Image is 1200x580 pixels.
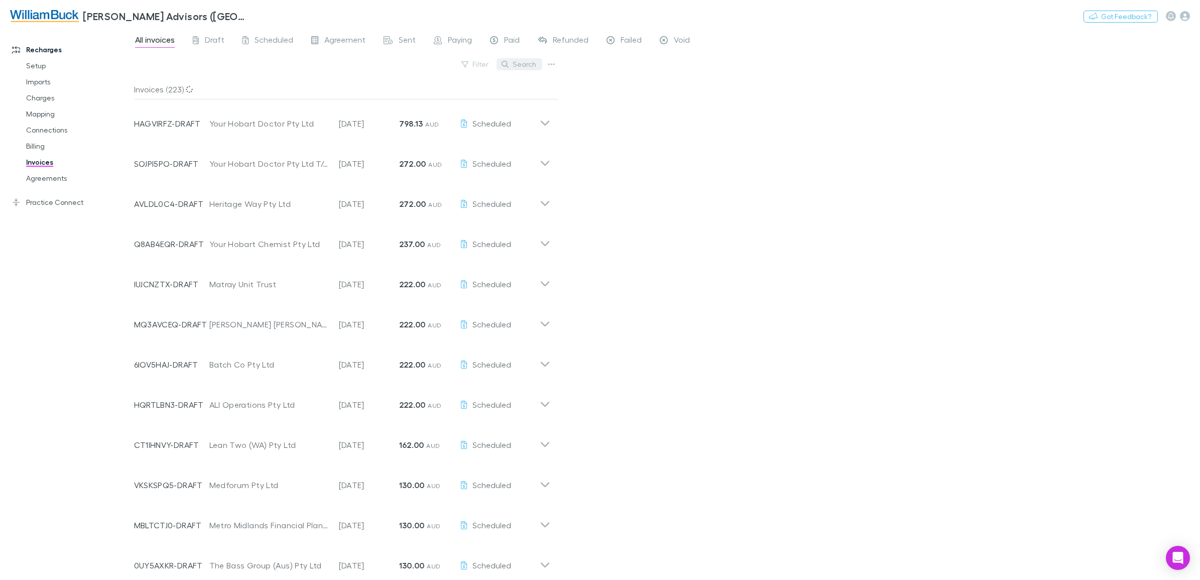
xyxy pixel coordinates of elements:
[255,35,293,48] span: Scheduled
[339,439,399,451] p: [DATE]
[209,439,329,451] div: Lean Two (WA) Pty Ltd
[126,99,558,140] div: HAGVIRFZ-DRAFTYour Hobart Doctor Pty Ltd[DATE]798.13 AUDScheduled
[472,560,511,570] span: Scheduled
[472,480,511,490] span: Scheduled
[339,519,399,531] p: [DATE]
[456,58,495,70] button: Filter
[134,158,209,170] p: SOJPI5PO-DRAFT
[209,399,329,411] div: ALI Operations Pty Ltd
[209,158,329,170] div: Your Hobart Doctor Pty Ltd T/A Jordan River Health
[428,161,442,168] span: AUD
[126,381,558,421] div: HQRTLBN3-DRAFTALI Operations Pty Ltd[DATE]222.00 AUDScheduled
[399,279,426,289] strong: 222.00
[399,119,423,129] strong: 798.13
[209,118,329,130] div: Your Hobart Doctor Pty Ltd
[448,35,472,48] span: Paying
[399,400,426,410] strong: 222.00
[472,400,511,409] span: Scheduled
[399,360,426,370] strong: 222.00
[399,239,425,249] strong: 237.00
[134,198,209,210] p: AVLDL0C4-DRAFT
[399,199,426,209] strong: 272.00
[209,198,329,210] div: Heritage Way Pty Ltd
[16,58,142,74] a: Setup
[472,159,511,168] span: Scheduled
[339,359,399,371] p: [DATE]
[16,170,142,186] a: Agreements
[339,238,399,250] p: [DATE]
[399,520,425,530] strong: 130.00
[134,399,209,411] p: HQRTLBN3-DRAFT
[126,340,558,381] div: 6IOV5HAJ-DRAFTBatch Co Pty Ltd[DATE]222.00 AUDScheduled
[427,482,440,490] span: AUD
[209,519,329,531] div: Metro Midlands Financial Planners
[134,439,209,451] p: CT1IHNVY-DRAFT
[425,121,439,128] span: AUD
[427,522,440,530] span: AUD
[126,501,558,541] div: MBLTCTJ0-DRAFTMetro Midlands Financial Planners[DATE]130.00 AUDScheduled
[2,194,142,210] a: Practice Connect
[428,402,441,409] span: AUD
[126,461,558,501] div: VKSKSPQ5-DRAFTMedforum Pty Ltd[DATE]130.00 AUDScheduled
[553,35,588,48] span: Refunded
[126,180,558,220] div: AVLDL0C4-DRAFTHeritage Way Pty Ltd[DATE]272.00 AUDScheduled
[16,74,142,90] a: Imports
[134,238,209,250] p: Q8AB4EQR-DRAFT
[126,140,558,180] div: SOJPI5PO-DRAFTYour Hobart Doctor Pty Ltd T/A Jordan River Health[DATE]272.00 AUDScheduled
[428,281,441,289] span: AUD
[126,260,558,300] div: IUJCNZTX-DRAFTMatray Unit Trust[DATE]222.00 AUDScheduled
[497,58,542,70] button: Search
[134,318,209,330] p: MQ3AVCEQ-DRAFT
[2,42,142,58] a: Recharges
[209,318,329,330] div: [PERSON_NAME] [PERSON_NAME] T/A Francoforte Spaghetti Bar
[339,198,399,210] p: [DATE]
[428,321,441,329] span: AUD
[1166,546,1190,570] div: Open Intercom Messenger
[324,35,366,48] span: Agreement
[399,480,425,490] strong: 130.00
[472,440,511,449] span: Scheduled
[339,158,399,170] p: [DATE]
[134,479,209,491] p: VKSKSPQ5-DRAFT
[126,220,558,260] div: Q8AB4EQR-DRAFTYour Hobart Chemist Pty Ltd[DATE]237.00 AUDScheduled
[339,399,399,411] p: [DATE]
[16,106,142,122] a: Mapping
[16,138,142,154] a: Billing
[126,300,558,340] div: MQ3AVCEQ-DRAFT[PERSON_NAME] [PERSON_NAME] T/A Francoforte Spaghetti Bar[DATE]222.00 AUDScheduled
[472,520,511,530] span: Scheduled
[621,35,642,48] span: Failed
[399,319,426,329] strong: 222.00
[135,35,175,48] span: All invoices
[10,10,79,22] img: William Buck Advisors (WA) Pty Ltd's Logo
[399,159,426,169] strong: 272.00
[134,118,209,130] p: HAGVIRFZ-DRAFT
[472,239,511,249] span: Scheduled
[427,562,440,570] span: AUD
[209,479,329,491] div: Medforum Pty Ltd
[472,199,511,208] span: Scheduled
[426,442,440,449] span: AUD
[339,479,399,491] p: [DATE]
[472,119,511,128] span: Scheduled
[399,440,424,450] strong: 162.00
[1084,11,1158,23] button: Got Feedback?
[209,559,329,571] div: The Bass Group (Aus) Pty Ltd
[339,559,399,571] p: [DATE]
[134,559,209,571] p: 0UY5AXKR-DRAFT
[16,122,142,138] a: Connections
[428,201,442,208] span: AUD
[674,35,690,48] span: Void
[134,519,209,531] p: MBLTCTJ0-DRAFT
[126,421,558,461] div: CT1IHNVY-DRAFTLean Two (WA) Pty Ltd[DATE]162.00 AUDScheduled
[472,279,511,289] span: Scheduled
[83,10,249,22] h3: [PERSON_NAME] Advisors ([GEOGRAPHIC_DATA]) Pty Ltd
[16,154,142,170] a: Invoices
[209,238,329,250] div: Your Hobart Chemist Pty Ltd
[134,278,209,290] p: IUJCNZTX-DRAFT
[209,359,329,371] div: Batch Co Pty Ltd
[472,360,511,369] span: Scheduled
[4,4,255,28] a: [PERSON_NAME] Advisors ([GEOGRAPHIC_DATA]) Pty Ltd
[399,35,416,48] span: Sent
[428,362,441,369] span: AUD
[339,278,399,290] p: [DATE]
